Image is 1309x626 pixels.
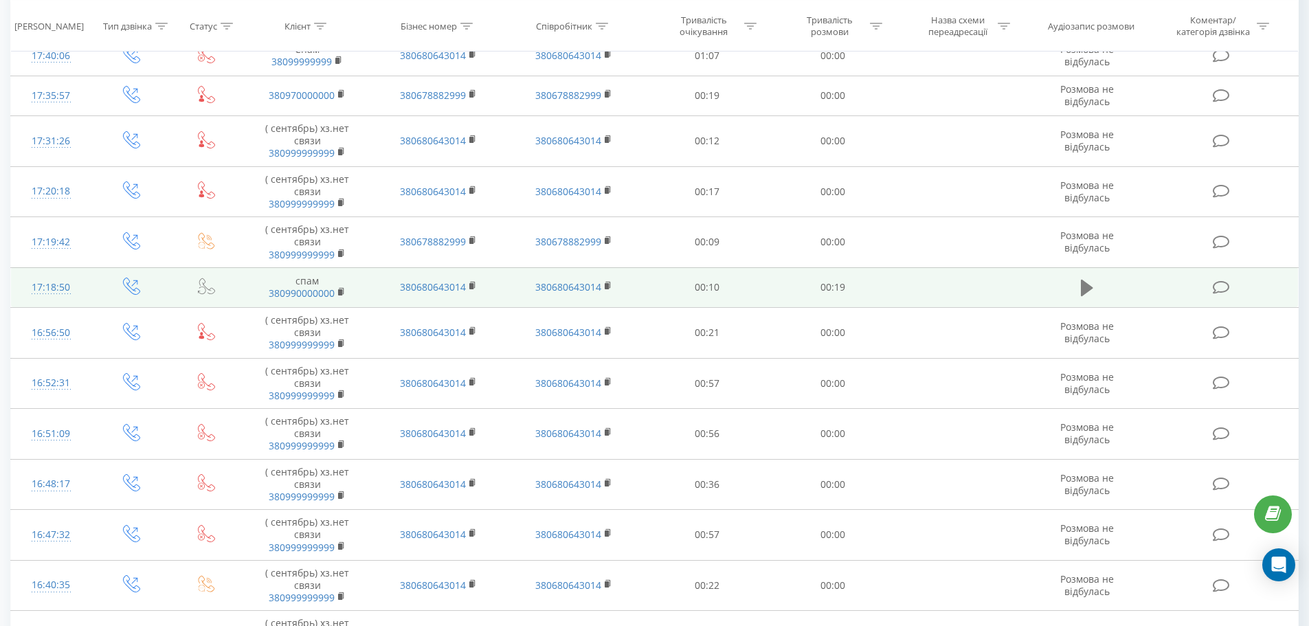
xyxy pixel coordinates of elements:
td: 00:22 [645,560,770,611]
div: Співробітник [536,20,592,32]
td: 00:12 [645,116,770,167]
div: Тривалість розмови [793,14,866,38]
td: ( сентябрь) хз.нет связи [242,217,372,268]
div: 17:40:06 [25,43,78,69]
a: 380680643014 [535,326,601,339]
a: 380678882999 [535,89,601,102]
a: 380680643014 [535,377,601,390]
a: 380680643014 [535,579,601,592]
a: 380680643014 [535,528,601,541]
a: 380680643014 [535,280,601,293]
a: 380680643014 [535,478,601,491]
td: ( сентябрь) хз.нет связи [242,307,372,358]
td: 00:00 [770,76,896,115]
span: Розмова не відбулась [1060,82,1114,108]
a: 380680643014 [400,185,466,198]
td: ( сентябрь) хз.нет связи [242,409,372,460]
div: Клієнт [284,20,311,32]
td: 00:57 [645,358,770,409]
span: Розмова не відбулась [1060,43,1114,68]
div: 16:56:50 [25,320,78,346]
td: ( сентябрь) хз.нет связи [242,358,372,409]
td: 00:00 [770,459,896,510]
a: 380999999999 [269,490,335,503]
a: 380999999999 [269,197,335,210]
td: 00:21 [645,307,770,358]
div: 17:20:18 [25,178,78,205]
td: 00:19 [645,76,770,115]
td: 00:00 [770,409,896,460]
a: 380970000000 [269,89,335,102]
a: 380678882999 [400,89,466,102]
td: ( сентябрь) хз.нет связи [242,560,372,611]
div: 16:51:09 [25,421,78,447]
td: 00:00 [770,307,896,358]
td: 00:00 [770,116,896,167]
a: 380680643014 [400,528,466,541]
a: 380680643014 [535,49,601,62]
div: 17:19:42 [25,229,78,256]
span: Розмова не відбулась [1060,128,1114,153]
td: ( сентябрь) хз.нет связи [242,510,372,561]
td: 00:00 [770,217,896,268]
td: спам [242,267,372,307]
a: 380680643014 [535,185,601,198]
div: 16:47:32 [25,522,78,548]
div: Тип дзвінка [103,20,152,32]
div: Коментар/категорія дзвінка [1173,14,1253,38]
a: 380680643014 [400,377,466,390]
a: 380999999999 [269,389,335,402]
a: 380999999999 [269,541,335,554]
span: Розмова не відбулась [1060,572,1114,598]
a: 380999999999 [269,439,335,452]
td: 00:36 [645,459,770,510]
div: 17:31:26 [25,128,78,155]
div: Статус [190,20,217,32]
div: [PERSON_NAME] [14,20,84,32]
span: Розмова не відбулась [1060,370,1114,396]
span: Розмова не відбулась [1060,229,1114,254]
td: 01:07 [645,36,770,76]
div: Тривалість очікування [667,14,741,38]
td: 00:19 [770,267,896,307]
span: Розмова не відбулась [1060,471,1114,497]
div: Open Intercom Messenger [1262,548,1295,581]
td: 00:57 [645,510,770,561]
td: 00:00 [770,560,896,611]
a: 38099999999 [271,55,332,68]
td: 00:09 [645,217,770,268]
td: 00:17 [645,166,770,217]
div: Назва схеми переадресації [921,14,994,38]
div: 16:48:17 [25,471,78,498]
a: 380680643014 [535,427,601,440]
a: 380999999999 [269,591,335,604]
a: 380680643014 [535,134,601,147]
div: Бізнес номер [401,20,457,32]
div: 16:52:31 [25,370,78,396]
div: 17:35:57 [25,82,78,109]
td: 00:00 [770,510,896,561]
a: 380680643014 [400,326,466,339]
td: Спам [242,36,372,76]
td: 00:10 [645,267,770,307]
a: 380680643014 [400,579,466,592]
td: 00:56 [645,409,770,460]
a: 380680643014 [400,134,466,147]
a: 380680643014 [400,478,466,491]
a: 380678882999 [535,235,601,248]
span: Розмова не відбулась [1060,320,1114,345]
a: 380999999999 [269,146,335,159]
td: 00:00 [770,358,896,409]
span: Розмова не відбулась [1060,179,1114,204]
a: 380678882999 [400,235,466,248]
div: Аудіозапис розмови [1048,20,1134,32]
a: 380999999999 [269,248,335,261]
td: ( сентябрь) хз.нет связи [242,166,372,217]
span: Розмова не відбулась [1060,522,1114,547]
a: 380680643014 [400,49,466,62]
a: 380680643014 [400,280,466,293]
td: 00:00 [770,166,896,217]
a: 380680643014 [400,427,466,440]
a: 380990000000 [269,287,335,300]
td: 00:00 [770,36,896,76]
